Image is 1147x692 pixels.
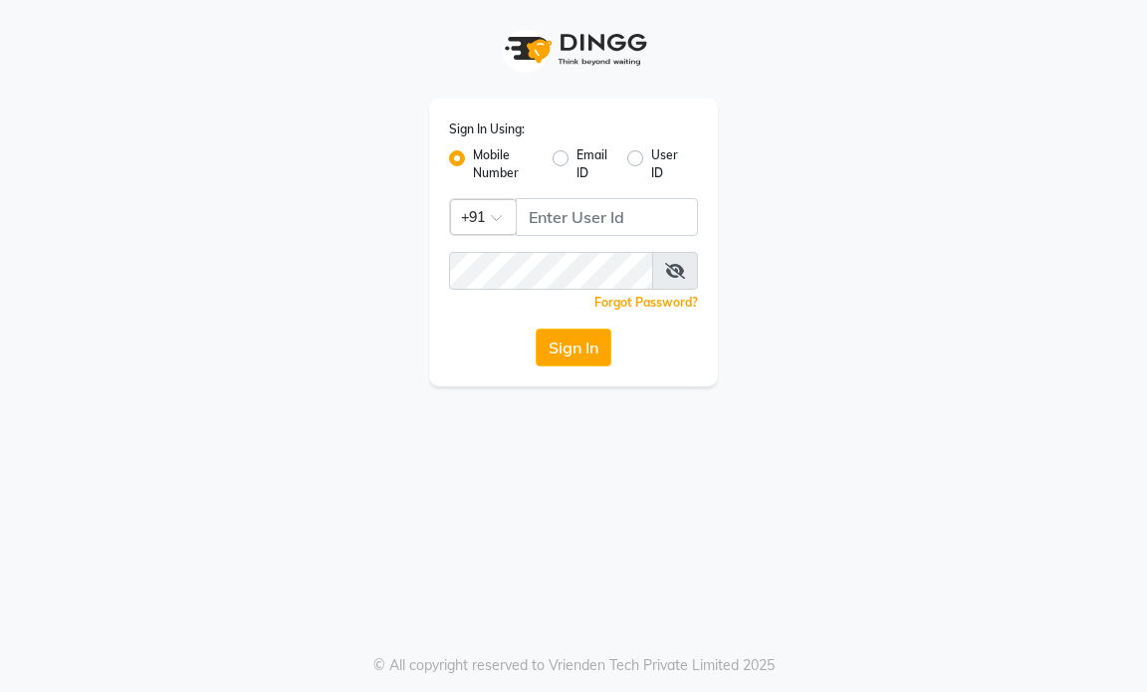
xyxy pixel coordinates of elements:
label: Email ID [576,146,610,182]
label: Mobile Number [473,146,537,182]
input: Username [449,252,653,290]
img: logo1.svg [494,20,653,79]
label: Sign In Using: [449,120,525,138]
label: User ID [651,146,682,182]
button: Sign In [536,329,611,366]
input: Username [516,198,698,236]
a: Forgot Password? [594,295,698,310]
